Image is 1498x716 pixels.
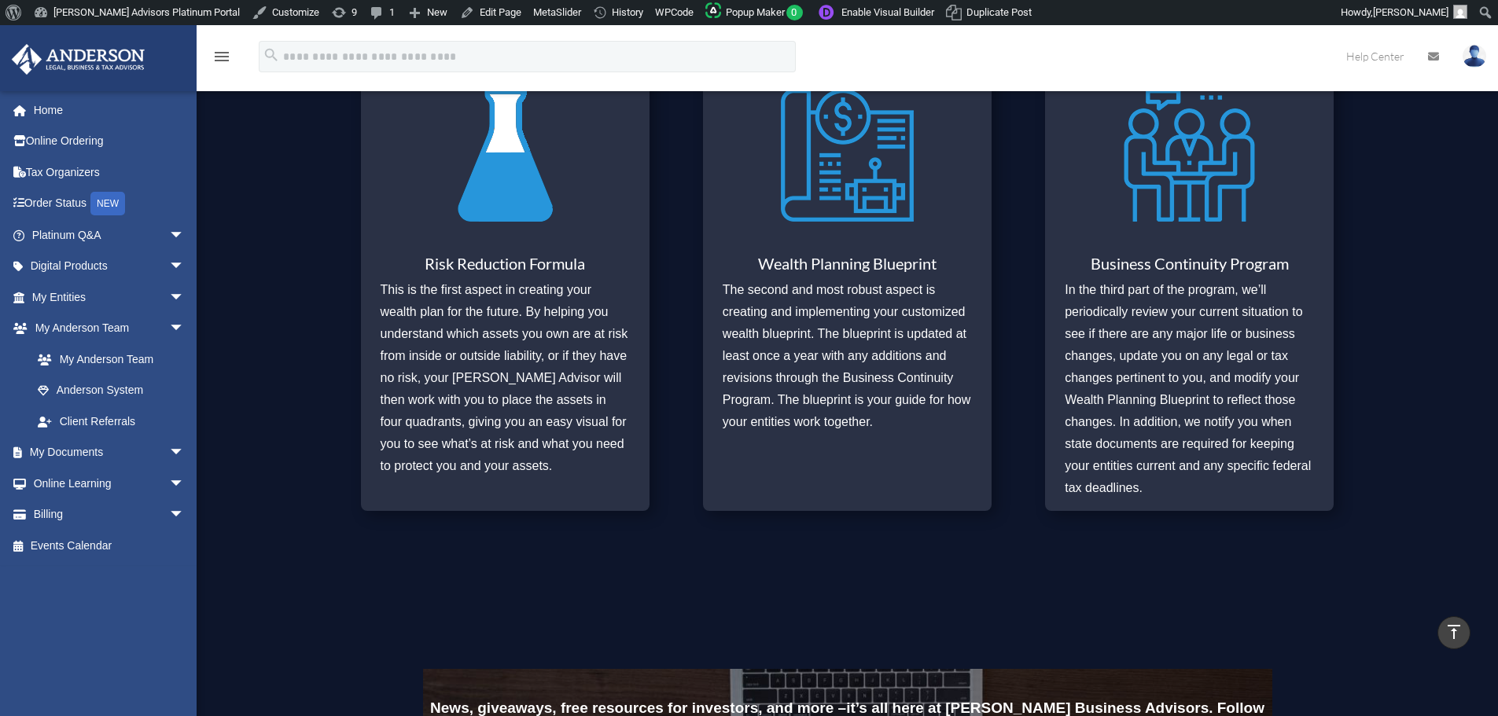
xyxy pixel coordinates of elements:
[22,343,208,375] a: My Anderson Team
[1437,616,1470,649] a: vertical_align_top
[169,281,201,314] span: arrow_drop_down
[11,530,208,561] a: Events Calendar
[1445,622,1463,641] i: vertical_align_top
[90,192,125,215] div: NEW
[781,79,914,232] img: Wealth Planning Blueprint
[786,5,803,20] span: 0
[1123,79,1256,232] img: Business Continuity Program
[11,126,208,157] a: Online Ordering
[11,281,208,313] a: My Entitiesarrow_drop_down
[439,79,572,232] img: Risk Reduction Formula
[169,313,201,345] span: arrow_drop_down
[11,219,208,251] a: Platinum Q&Aarrow_drop_down
[11,94,208,126] a: Home
[11,499,208,531] a: Billingarrow_drop_down
[169,251,201,283] span: arrow_drop_down
[11,251,208,282] a: Digital Productsarrow_drop_down
[11,313,208,344] a: My Anderson Teamarrow_drop_down
[1373,6,1448,18] span: [PERSON_NAME]
[212,53,231,66] a: menu
[381,255,630,279] h3: Risk Reduction Formula
[169,499,201,531] span: arrow_drop_down
[723,279,972,433] p: The second and most robust aspect is creating and implementing your customized wealth blueprint. ...
[22,375,201,406] a: Anderson System
[11,468,208,499] a: Online Learningarrow_drop_down
[1065,255,1314,279] h3: Business Continuity Program
[212,47,231,66] i: menu
[11,437,208,468] a: My Documentsarrow_drop_down
[381,279,630,477] p: This is the first aspect in creating your wealth plan for the future. By helping you understand w...
[169,437,201,469] span: arrow_drop_down
[263,46,280,64] i: search
[169,468,201,500] span: arrow_drop_down
[11,156,208,188] a: Tax Organizers
[723,255,972,279] h3: Wealth Planning Blueprint
[1463,45,1486,68] img: User Pic
[169,219,201,252] span: arrow_drop_down
[7,44,149,75] img: Anderson Advisors Platinum Portal
[22,406,208,437] a: Client Referrals
[11,188,208,220] a: Order StatusNEW
[1065,279,1314,499] p: In the third part of the program, we’ll periodically review your current situation to see if ther...
[1334,25,1416,87] a: Help Center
